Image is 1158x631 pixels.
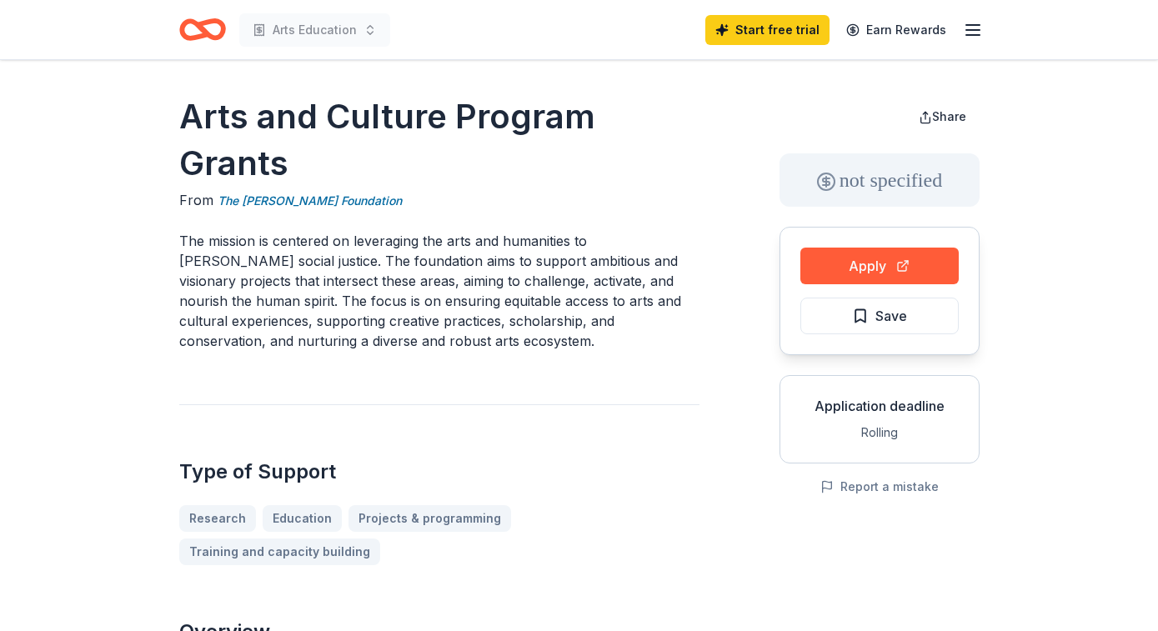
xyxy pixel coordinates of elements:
[794,423,965,443] div: Rolling
[218,191,402,211] a: The [PERSON_NAME] Foundation
[263,505,342,532] a: Education
[179,231,699,351] p: The mission is centered on leveraging the arts and humanities to [PERSON_NAME] social justice. Th...
[348,505,511,532] a: Projects & programming
[932,109,966,123] span: Share
[820,477,939,497] button: Report a mistake
[780,153,980,207] div: not specified
[179,458,699,485] h2: Type of Support
[179,505,256,532] a: Research
[179,93,699,187] h1: Arts and Culture Program Grants
[794,396,965,416] div: Application deadline
[239,13,390,47] button: Arts Education
[800,248,959,284] button: Apply
[179,538,380,565] a: Training and capacity building
[836,15,956,45] a: Earn Rewards
[800,298,959,334] button: Save
[705,15,830,45] a: Start free trial
[875,305,907,327] span: Save
[273,20,357,40] span: Arts Education
[179,190,699,211] div: From
[905,100,980,133] button: Share
[179,10,226,49] a: Home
